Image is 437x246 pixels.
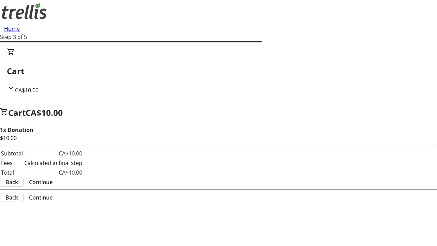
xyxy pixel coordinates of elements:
[15,86,39,94] span: CA$10.00
[24,193,58,202] button: Continue
[26,107,63,118] span: CA$10.00
[24,168,83,177] td: CA$10.00
[5,193,18,202] span: Back
[24,149,83,158] td: CA$10.00
[7,65,430,77] h2: Cart
[1,159,23,167] td: Fees
[1,149,23,158] td: Subtotal
[24,178,58,186] button: Continue
[8,107,26,118] span: Cart
[1,168,23,177] td: Total
[5,178,18,186] span: Back
[29,178,53,186] span: Continue
[29,193,53,202] span: Continue
[7,48,430,94] div: CartCA$10.00
[24,159,83,167] td: Calculated in final step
